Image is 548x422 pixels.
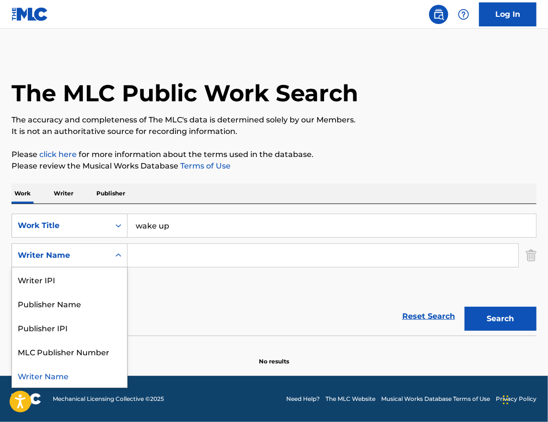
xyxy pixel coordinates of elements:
[12,363,127,387] div: Writer Name
[503,386,509,414] div: Drag
[12,149,536,160] p: Please for more information about the terms used in the database.
[12,214,536,336] form: Search Form
[39,150,77,159] a: click here
[12,114,536,126] p: The accuracy and completeness of The MLC's data is determined solely by our Members.
[12,126,536,137] p: It is not an authoritative source for recording information.
[496,395,536,403] a: Privacy Policy
[397,306,460,327] a: Reset Search
[18,250,104,261] div: Writer Name
[51,183,76,204] p: Writer
[12,267,127,291] div: Writer IPI
[465,307,536,331] button: Search
[479,2,536,26] a: Log In
[429,5,448,24] a: Public Search
[12,393,41,405] img: logo
[381,395,490,403] a: Musical Works Database Terms of Use
[286,395,320,403] a: Need Help?
[326,395,375,403] a: The MLC Website
[433,9,444,20] img: search
[12,183,34,204] p: Work
[12,160,536,172] p: Please review the Musical Works Database
[18,220,104,231] div: Work Title
[12,339,127,363] div: MLC Publisher Number
[454,5,473,24] div: Help
[12,315,127,339] div: Publisher IPI
[12,7,48,21] img: MLC Logo
[526,243,536,267] img: Delete Criterion
[53,395,164,403] span: Mechanical Licensing Collective © 2025
[178,161,231,170] a: Terms of Use
[12,291,127,315] div: Publisher Name
[12,79,358,108] h1: The MLC Public Work Search
[259,346,289,366] p: No results
[93,183,128,204] p: Publisher
[500,376,548,422] iframe: Chat Widget
[458,9,469,20] img: help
